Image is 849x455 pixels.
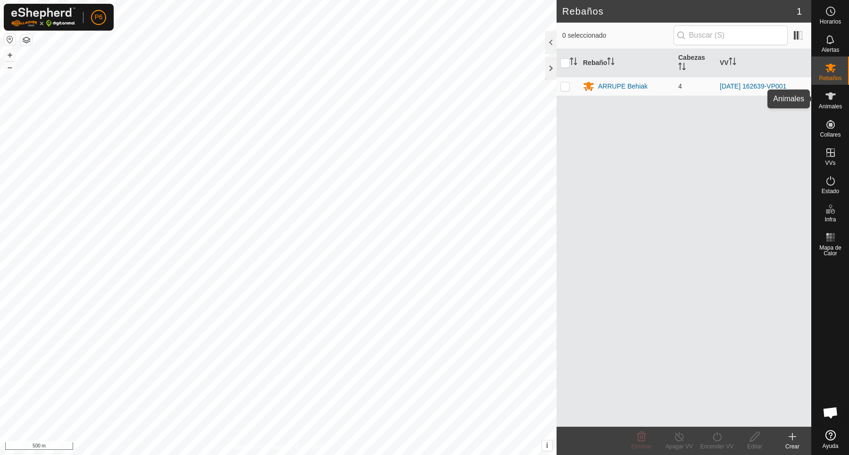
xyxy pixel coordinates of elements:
[820,19,841,24] span: Horarios
[816,398,845,427] div: Chat abierto
[736,442,774,451] div: Editar
[820,132,841,138] span: Collares
[230,443,284,451] a: Política de Privacidad
[819,75,841,81] span: Rebaños
[4,49,16,61] button: +
[812,426,849,453] a: Ayuda
[698,442,736,451] div: Encender VV
[825,160,835,166] span: VVs
[660,442,698,451] div: Apagar VV
[631,443,651,450] span: Eliminar
[678,64,686,72] p-sorticon: Activar para ordenar
[21,34,32,46] button: Capas del Mapa
[716,49,811,77] th: VV
[607,59,615,66] p-sorticon: Activar para ordenar
[823,443,839,449] span: Ayuda
[674,49,716,77] th: Cabezas
[4,34,16,45] button: Restablecer Mapa
[542,440,552,451] button: i
[774,442,811,451] div: Crear
[822,188,839,194] span: Estado
[797,4,802,18] span: 1
[814,245,847,256] span: Mapa de Calor
[822,47,839,53] span: Alertas
[94,12,102,22] span: P6
[720,82,786,90] a: [DATE] 162639-VP001
[562,6,797,17] h2: Rebaños
[678,82,682,90] span: 4
[562,31,674,41] span: 0 seleccionado
[598,81,648,91] div: ARRUPE Behiak
[579,49,674,77] th: Rebaño
[570,59,577,66] p-sorticon: Activar para ordenar
[819,104,842,109] span: Animales
[11,8,75,27] img: Logo Gallagher
[4,62,16,73] button: –
[295,443,327,451] a: Contáctenos
[729,59,736,66] p-sorticon: Activar para ordenar
[674,25,788,45] input: Buscar (S)
[546,441,548,449] span: i
[824,217,836,222] span: Infra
